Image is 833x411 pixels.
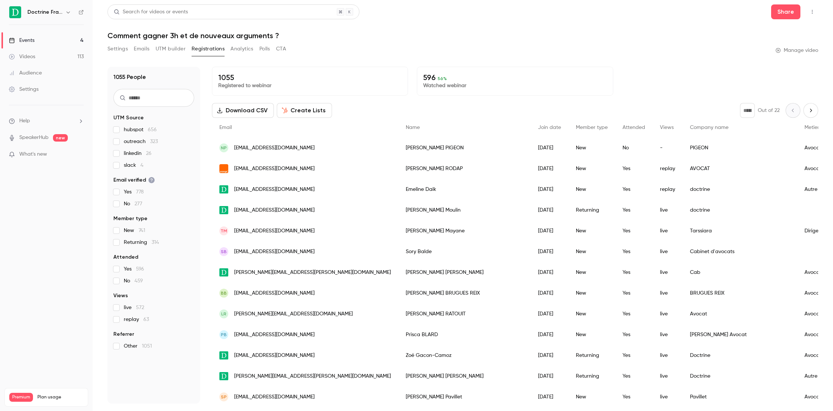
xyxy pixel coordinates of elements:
span: Metier [804,125,819,130]
div: live [653,304,683,324]
span: What's new [19,150,47,158]
div: Yes [615,345,653,366]
div: Events [9,37,34,44]
span: [PERSON_NAME][EMAIL_ADDRESS][PERSON_NAME][DOMAIN_NAME] [234,269,391,276]
div: live [653,366,683,387]
span: NP [221,145,227,151]
div: [PERSON_NAME] [PERSON_NAME] [398,262,531,283]
div: [PERSON_NAME] [PERSON_NAME] [398,366,531,387]
span: Plan usage [37,394,83,400]
button: CTA [276,43,286,55]
div: [PERSON_NAME] RODAP [398,158,531,179]
div: [PERSON_NAME] Pavillet [398,387,531,407]
div: [PERSON_NAME] BRUGUES REIX [398,283,531,304]
img: orange.fr [219,164,228,173]
div: Zoé Gacon-Camoz [398,345,531,366]
div: Yes [615,283,653,304]
img: Doctrine France [9,6,21,18]
div: live [653,283,683,304]
div: Yes [615,241,653,262]
span: live [124,304,144,311]
div: AVOCAT [683,158,797,179]
p: 1055 [218,73,402,82]
span: 277 [135,201,142,206]
span: 314 [152,240,159,245]
span: 1051 [142,344,152,349]
span: Join date [538,125,561,130]
span: No [124,200,142,208]
button: Download CSV [212,103,274,118]
div: BRUGUES REIX [683,283,797,304]
span: outreach [124,138,158,145]
div: [DATE] [531,304,568,324]
img: doctrine.fr [219,185,228,194]
div: doctrine [683,200,797,221]
div: Prisca BLARD [398,324,531,345]
span: 459 [135,278,143,284]
div: live [653,241,683,262]
div: Doctrine [683,345,797,366]
div: New [568,179,615,200]
span: Other [124,342,152,350]
div: Yes [615,179,653,200]
span: 596 [136,266,144,272]
div: New [568,304,615,324]
span: Referrer [113,331,134,338]
div: live [653,387,683,407]
div: [DATE] [531,179,568,200]
span: UTM Source [113,114,144,122]
span: [EMAIL_ADDRESS][DOMAIN_NAME] [234,186,315,193]
div: [PERSON_NAME] Mayane [398,221,531,241]
p: Out of 22 [758,107,780,114]
div: New [568,262,615,283]
div: Sory Balde [398,241,531,262]
span: Member type [113,215,147,222]
p: 596 [423,73,607,82]
span: Views [660,125,674,130]
div: [DATE] [531,345,568,366]
span: [EMAIL_ADDRESS][DOMAIN_NAME] [234,248,315,256]
div: [DATE] [531,262,568,283]
button: Polls [259,43,270,55]
span: Company name [690,125,729,130]
span: [PERSON_NAME][EMAIL_ADDRESS][PERSON_NAME][DOMAIN_NAME] [234,372,391,380]
span: LR [221,311,226,317]
span: Views [113,292,128,299]
span: 741 [139,228,145,233]
span: replay [124,316,149,323]
span: [EMAIL_ADDRESS][DOMAIN_NAME] [234,289,315,297]
span: new [53,134,68,142]
span: Yes [124,265,144,273]
span: Returning [124,239,159,246]
div: Settings [9,86,39,93]
div: Yes [615,304,653,324]
span: hubspot [124,126,157,133]
div: [DATE] [531,221,568,241]
div: Search for videos or events [114,8,188,16]
iframe: Noticeable Trigger [75,151,84,158]
span: Email verified [113,176,155,184]
span: linkedin [124,150,152,157]
button: Settings [107,43,128,55]
button: Next page [803,103,818,118]
div: New [568,241,615,262]
div: New [568,221,615,241]
div: [DATE] [531,387,568,407]
div: No [615,137,653,158]
div: Videos [9,53,35,60]
div: Yes [615,221,653,241]
div: [DATE] [531,200,568,221]
span: BB [221,290,227,296]
div: [DATE] [531,137,568,158]
span: 56 % [438,76,447,81]
div: Cab [683,262,797,283]
span: [EMAIL_ADDRESS][DOMAIN_NAME] [234,144,315,152]
span: [EMAIL_ADDRESS][DOMAIN_NAME] [234,165,315,173]
div: Yes [615,324,653,345]
div: New [568,158,615,179]
div: New [568,283,615,304]
div: [PERSON_NAME] Moulin [398,200,531,221]
div: Yes [615,200,653,221]
div: replay [653,158,683,179]
img: doctrine.fr [219,372,228,381]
